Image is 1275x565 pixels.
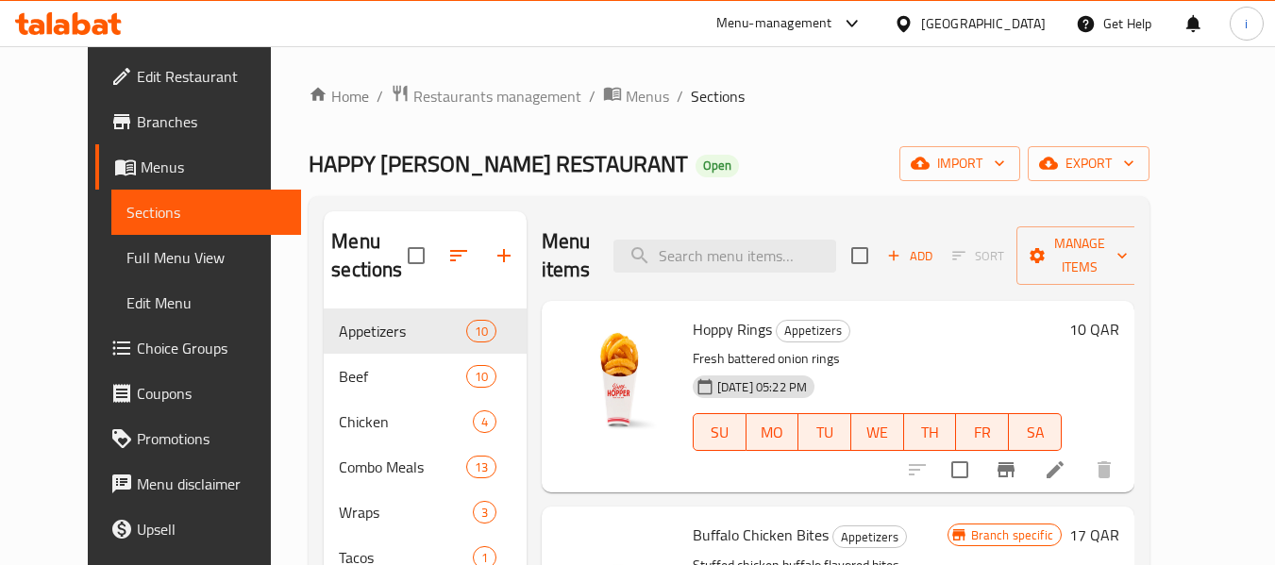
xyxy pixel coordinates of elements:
[466,365,496,388] div: items
[904,413,957,451] button: TH
[413,85,581,108] span: Restaurants management
[710,378,814,396] span: [DATE] 05:22 PM
[473,410,496,433] div: items
[324,354,527,399] div: Beef10
[95,507,301,552] a: Upsell
[137,337,286,359] span: Choice Groups
[396,236,436,275] span: Select all sections
[339,320,465,342] span: Appetizers
[677,85,683,108] li: /
[467,368,495,386] span: 10
[754,419,792,446] span: MO
[126,291,286,314] span: Edit Menu
[111,280,301,325] a: Edit Menu
[339,410,473,433] span: Chicken
[940,450,980,490] span: Select to update
[557,316,678,437] img: Hoppy Rings
[914,152,1005,175] span: import
[1016,226,1143,285] button: Manage items
[747,413,799,451] button: MO
[95,371,301,416] a: Coupons
[798,413,851,451] button: TU
[481,233,527,278] button: Add section
[696,158,739,174] span: Open
[840,236,880,275] span: Select section
[542,227,591,284] h2: Menu items
[137,473,286,495] span: Menu disclaimer
[940,241,1016,271] span: Select section first
[467,458,495,476] span: 13
[137,65,286,88] span: Edit Restaurant
[324,399,527,444] div: Chicken4
[983,447,1029,492] button: Branch-specific-item
[331,227,408,284] h2: Menu sections
[474,504,495,522] span: 3
[899,146,1020,181] button: import
[126,246,286,269] span: Full Menu View
[806,419,844,446] span: TU
[95,416,301,461] a: Promotions
[626,85,669,108] span: Menus
[309,142,688,185] span: HAPPY [PERSON_NAME] RESTAURANT
[473,501,496,523] div: items
[111,190,301,235] a: Sections
[339,456,465,478] span: Combo Meals
[126,201,286,224] span: Sections
[964,526,1061,544] span: Branch specific
[111,235,301,280] a: Full Menu View
[693,315,772,343] span: Hoppy Rings
[466,456,496,478] div: items
[777,320,849,341] span: Appetizers
[324,490,527,535] div: Wraps3
[613,240,836,273] input: search
[716,12,832,35] div: Menu-management
[693,413,747,451] button: SU
[1082,447,1127,492] button: delete
[833,526,906,548] span: Appetizers
[474,413,495,431] span: 4
[391,84,581,108] a: Restaurants management
[137,427,286,450] span: Promotions
[921,13,1046,34] div: [GEOGRAPHIC_DATA]
[1069,522,1119,548] h6: 17 QAR
[884,245,935,267] span: Add
[309,85,369,108] a: Home
[141,156,286,178] span: Menus
[309,84,1149,108] nav: breadcrumb
[964,419,1001,446] span: FR
[1016,419,1054,446] span: SA
[880,241,940,271] button: Add
[377,85,383,108] li: /
[95,99,301,144] a: Branches
[696,155,739,177] div: Open
[467,323,495,341] span: 10
[691,85,745,108] span: Sections
[1044,458,1066,481] a: Edit menu item
[95,144,301,190] a: Menus
[324,444,527,490] div: Combo Meals13
[912,419,949,446] span: TH
[956,413,1009,451] button: FR
[880,241,940,271] span: Add item
[436,233,481,278] span: Sort sections
[1009,413,1062,451] button: SA
[1069,316,1119,342] h6: 10 QAR
[1043,152,1134,175] span: export
[137,382,286,405] span: Coupons
[851,413,904,451] button: WE
[339,365,465,388] span: Beef
[589,85,596,108] li: /
[603,84,669,108] a: Menus
[1028,146,1149,181] button: export
[95,461,301,507] a: Menu disclaimer
[693,521,829,549] span: Buffalo Chicken Bites
[137,110,286,133] span: Branches
[137,518,286,540] span: Upsell
[466,320,496,342] div: items
[1245,13,1248,34] span: i
[324,308,527,354] div: Appetizers10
